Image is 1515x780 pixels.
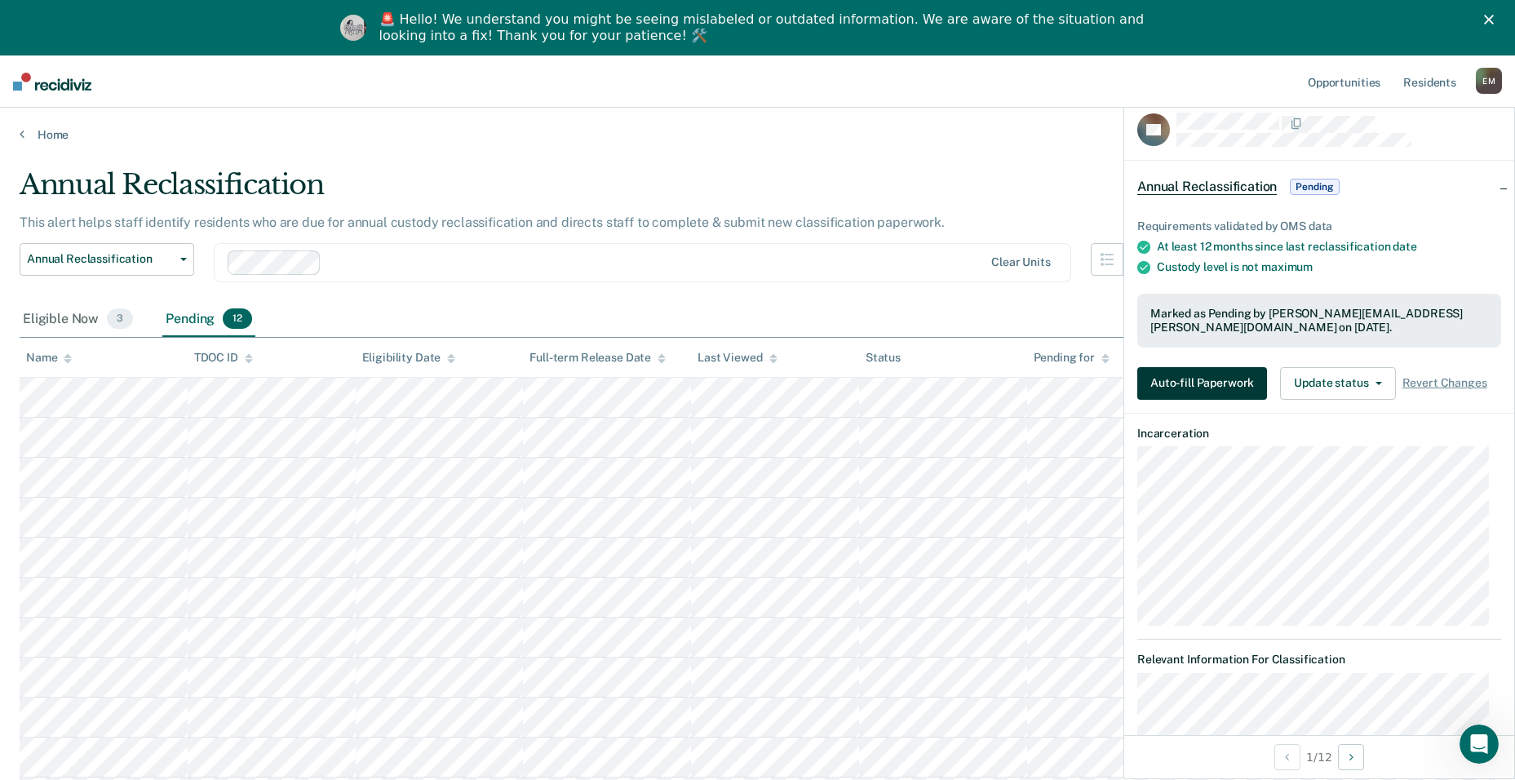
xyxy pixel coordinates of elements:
[162,302,255,338] div: Pending
[194,351,253,365] div: TDOC ID
[1137,179,1277,195] span: Annual Reclassification
[1137,367,1274,400] a: Auto-fill Paperwork
[1280,367,1395,400] button: Update status
[1137,367,1267,400] button: Auto-fill Paperwork
[991,255,1051,269] div: Clear units
[223,308,252,330] span: 12
[1400,55,1460,108] a: Residents
[1274,744,1300,770] button: Previous Opportunity
[1124,161,1514,213] div: Annual ReclassificationPending
[1124,735,1514,778] div: 1 / 12
[1484,15,1500,24] div: Close
[1290,179,1339,195] span: Pending
[20,215,945,230] p: This alert helps staff identify residents who are due for annual custody reclassification and dir...
[20,168,1156,215] div: Annual Reclassification
[362,351,456,365] div: Eligibility Date
[1157,240,1501,254] div: At least 12 months since last reclassification
[529,351,666,365] div: Full-term Release Date
[1157,260,1501,274] div: Custody level is not
[26,351,72,365] div: Name
[1034,351,1110,365] div: Pending for
[27,252,174,266] span: Annual Reclassification
[866,351,901,365] div: Status
[1305,55,1384,108] a: Opportunities
[1137,427,1501,441] dt: Incarceration
[1137,653,1501,667] dt: Relevant Information For Classification
[107,308,133,330] span: 3
[1150,307,1488,335] div: Marked as Pending by [PERSON_NAME][EMAIL_ADDRESS][PERSON_NAME][DOMAIN_NAME] on [DATE].
[13,73,91,91] img: Recidiviz
[1393,240,1416,253] span: date
[379,11,1150,44] div: 🚨 Hello! We understand you might be seeing mislabeled or outdated information. We are aware of th...
[340,15,366,41] img: Profile image for Kim
[1476,68,1502,94] div: E M
[1261,260,1313,273] span: maximum
[1338,744,1364,770] button: Next Opportunity
[20,127,1495,142] a: Home
[698,351,777,365] div: Last Viewed
[1402,376,1487,390] span: Revert Changes
[1460,725,1499,764] iframe: Intercom live chat
[20,302,136,338] div: Eligible Now
[1137,219,1501,233] div: Requirements validated by OMS data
